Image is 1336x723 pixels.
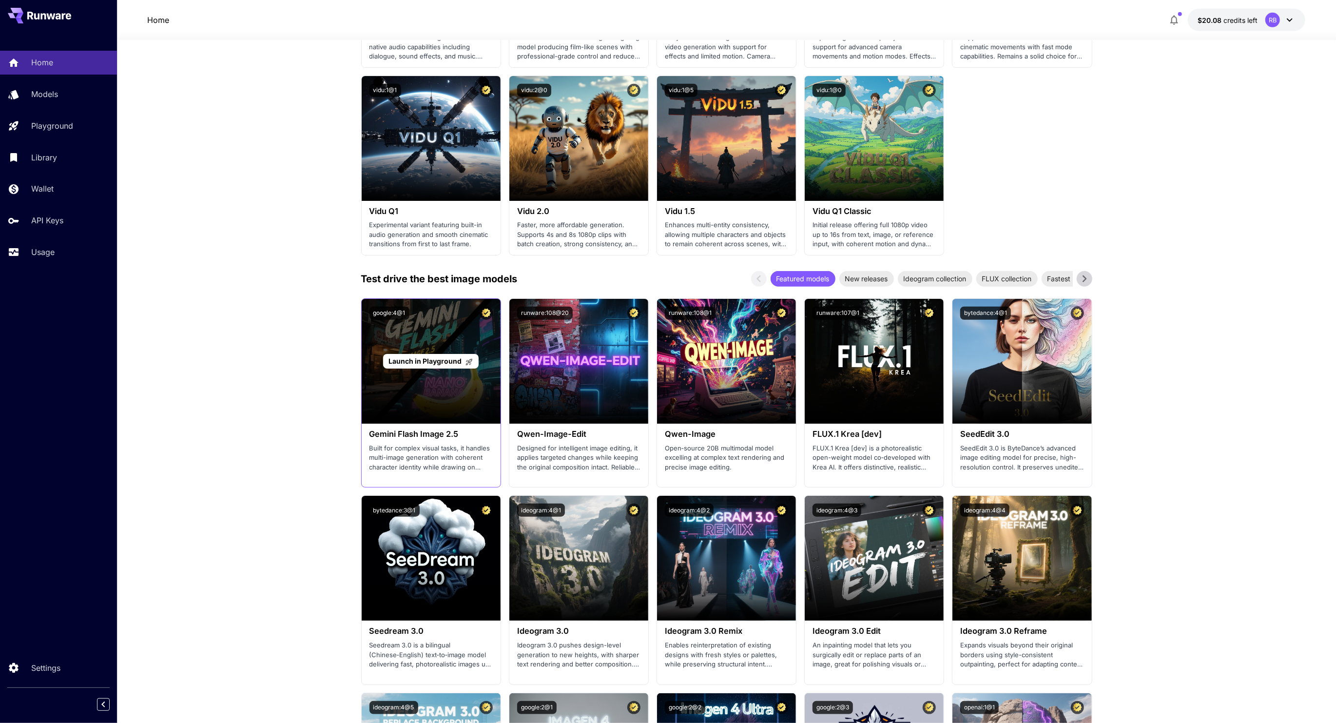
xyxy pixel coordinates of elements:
[805,496,944,621] img: alt
[976,271,1038,287] div: FLUX collection
[960,641,1084,669] p: Expands visuals beyond their original borders using style-consistent outpainting, perfect for ada...
[960,504,1009,517] button: ideogram:4@4
[369,444,493,472] p: Built for complex visual tasks, it handles multi-image generation with coherent character identit...
[383,354,478,369] a: Launch in Playground
[369,207,493,216] h3: Vidu Q1
[480,504,493,517] button: Certified Model – Vetted for best performance and includes a commercial license.
[627,504,640,517] button: Certified Model – Vetted for best performance and includes a commercial license.
[1042,271,1102,287] div: Fastest models
[960,701,999,714] button: openai:1@1
[805,76,944,201] img: alt
[480,84,493,97] button: Certified Model – Vetted for best performance and includes a commercial license.
[517,626,640,636] h3: Ideogram 3.0
[369,626,493,636] h3: Seedream 3.0
[923,701,936,714] button: Certified Model – Vetted for best performance and includes a commercial license.
[923,504,936,517] button: Certified Model – Vetted for best performance and includes a commercial license.
[813,207,936,216] h3: Vidu Q1 Classic
[665,307,716,320] button: runware:108@1
[665,444,788,472] p: Open‑source 20B multimodal model excelling at complex text rendering and precise image editing.
[813,84,846,97] button: vidu:1@0
[1071,504,1084,517] button: Certified Model – Vetted for best performance and includes a commercial license.
[627,307,640,320] button: Certified Model – Vetted for best performance and includes a commercial license.
[952,496,1091,621] img: alt
[1198,15,1258,25] div: $20.07901
[517,207,640,216] h3: Vidu 2.0
[813,504,861,517] button: ideogram:4@3
[813,701,853,714] button: google:2@3
[369,430,493,439] h3: Gemini Flash Image 2.5
[960,430,1084,439] h3: SeedEdit 3.0
[31,215,63,226] p: API Keys
[775,504,788,517] button: Certified Model – Vetted for best performance and includes a commercial license.
[517,701,557,714] button: google:2@1
[923,307,936,320] button: Certified Model – Vetted for best performance and includes a commercial license.
[960,33,1084,61] p: Supports refined camera motion and cinematic movements with fast mode capabilities. Remains a sol...
[898,274,972,284] span: Ideogram collection
[31,57,53,68] p: Home
[775,701,788,714] button: Certified Model – Vetted for best performance and includes a commercial license.
[31,152,57,163] p: Library
[31,183,54,195] p: Wallet
[657,496,796,621] img: alt
[627,84,640,97] button: Certified Model – Vetted for best performance and includes a commercial license.
[1042,274,1102,284] span: Fastest models
[839,271,894,287] div: New releases
[839,274,894,284] span: New releases
[31,88,58,100] p: Models
[369,641,493,669] p: Seedream 3.0 is a bilingual (Chinese‑English) text‑to‑image model delivering fast, photorealistic...
[369,33,493,61] p: State-of-the-art video generation with native audio capabilities including dialogue, sound effect...
[369,701,418,714] button: ideogram:4@5
[665,84,697,97] button: vidu:1@5
[1265,13,1280,27] div: RB
[1223,16,1258,24] span: credits left
[627,701,640,714] button: Certified Model – Vetted for best performance and includes a commercial license.
[813,220,936,249] p: Initial release offering full 1080p video up to 16s from text, image, or reference input, with co...
[97,698,110,711] button: Collapse sidebar
[517,84,551,97] button: vidu:2@0
[517,430,640,439] h3: Qwen-Image-Edit
[657,299,796,424] img: alt
[813,33,936,61] p: Improves generation quality with support for advanced camera movements and motion modes. Effects ...
[148,14,170,26] a: Home
[771,271,835,287] div: Featured models
[960,626,1084,636] h3: Ideogram 3.0 Reframe
[805,299,944,424] img: alt
[813,307,863,320] button: runware:107@1
[1071,701,1084,714] button: Certified Model – Vetted for best performance and includes a commercial license.
[509,299,648,424] img: alt
[517,444,640,472] p: Designed for intelligent image editing, it applies targeted changes while keeping the original co...
[665,504,714,517] button: ideogram:4@2
[362,76,501,201] img: alt
[976,274,1038,284] span: FLUX collection
[775,307,788,320] button: Certified Model – Vetted for best performance and includes a commercial license.
[369,504,420,517] button: bytedance:3@1
[813,430,936,439] h3: FLUX.1 Krea [dev]
[517,504,565,517] button: ideogram:4@1
[517,33,640,61] p: Advanced cinematic framing and lighting model producing film-like scenes with professional-grade ...
[148,14,170,26] nav: breadcrumb
[361,272,518,286] p: Test drive the best image models
[952,299,1091,424] img: alt
[960,444,1084,472] p: SeedEdit 3.0 is ByteDance’s advanced image editing model for precise, high-resolution control. It...
[31,120,73,132] p: Playground
[509,76,648,201] img: alt
[665,430,788,439] h3: Qwen-Image
[362,496,501,621] img: alt
[960,307,1011,320] button: bytedance:4@1
[898,271,972,287] div: Ideogram collection
[665,626,788,636] h3: Ideogram 3.0 Remix
[923,84,936,97] button: Certified Model – Vetted for best performance and includes a commercial license.
[665,33,788,61] p: Early version offering basic text-to-video generation with support for effects and limited motion...
[389,357,462,365] span: Launch in Playground
[813,626,936,636] h3: Ideogram 3.0 Edit
[480,701,493,714] button: Certified Model – Vetted for best performance and includes a commercial license.
[665,641,788,669] p: Enables reinterpretation of existing designs with fresh styles or palettes, while preserving stru...
[775,84,788,97] button: Certified Model – Vetted for best performance and includes a commercial license.
[813,444,936,472] p: FLUX.1 Krea [dev] is a photorealistic open-weight model co‑developed with Krea AI. It offers dist...
[517,641,640,669] p: Ideogram 3.0 pushes design-level generation to new heights, with sharper text rendering and bette...
[509,496,648,621] img: alt
[517,307,573,320] button: runware:108@20
[104,696,117,713] div: Collapse sidebar
[31,246,55,258] p: Usage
